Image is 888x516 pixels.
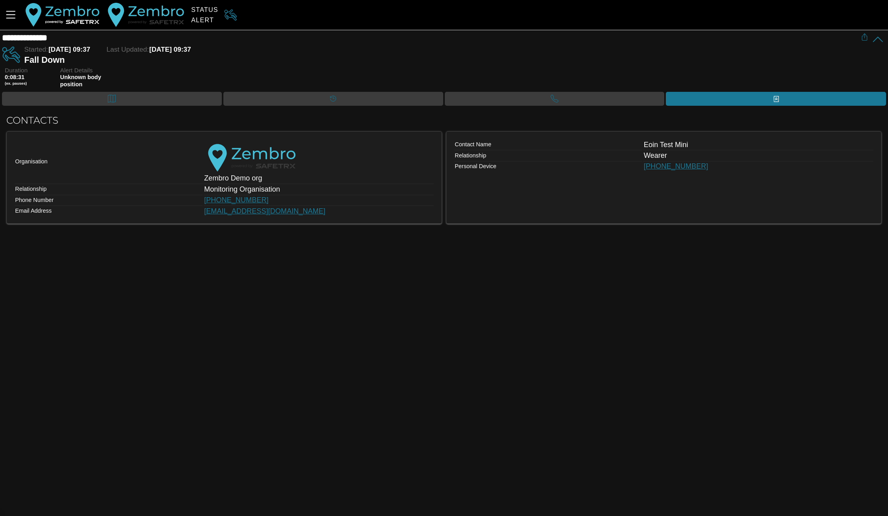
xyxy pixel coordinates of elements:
[15,195,203,205] th: Phone Number
[204,207,325,215] a: [EMAIL_ADDRESS][DOMAIN_NAME]
[191,6,218,14] div: Status
[204,175,433,182] div: Zembro Demo org
[15,140,203,183] th: Organisation
[2,92,222,106] div: Map
[24,46,48,53] span: Started:
[149,46,191,53] span: [DATE] 09:37
[24,55,861,65] div: Fall Down
[204,196,268,204] a: [PHONE_NUMBER]
[48,46,90,53] span: [DATE] 09:37
[6,114,882,126] h2: Contacts
[107,46,149,53] span: Last Updated:
[15,206,203,215] th: Email Address
[223,92,443,106] div: Timeline
[5,81,56,86] span: (ex. pauses)
[221,9,240,21] img: FALL.svg
[15,184,203,194] th: Relationship
[454,140,642,149] th: Contact Name
[454,150,642,160] th: Relationship
[60,67,111,74] span: Alert Details
[644,162,708,170] a: [PHONE_NUMBER]
[204,184,434,194] td: Monitoring Organisation
[5,67,56,74] span: Duration
[5,74,25,80] span: 0:08:31
[107,2,185,28] img: RescueLogo.svg
[60,74,111,88] span: Unknown body position
[643,140,873,149] td: Eoin Test Mini
[191,17,218,24] div: Alert
[643,150,873,160] td: Wearer
[454,161,642,171] th: Personal Device
[207,143,297,173] img: RescueLogo.svg
[445,92,665,106] div: Call
[2,46,20,64] img: FALL.svg
[666,92,886,106] div: Contacts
